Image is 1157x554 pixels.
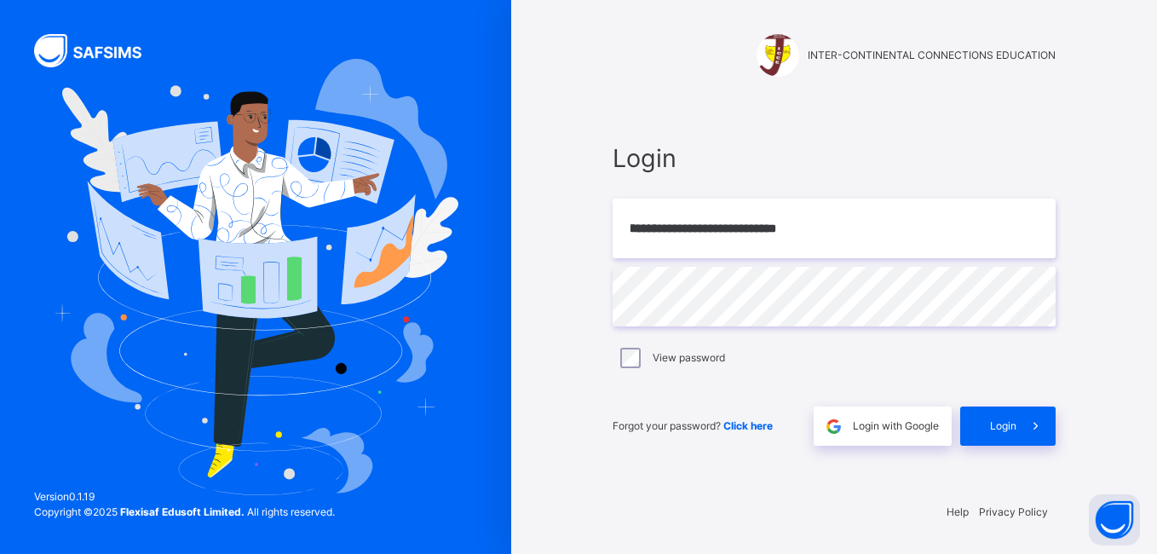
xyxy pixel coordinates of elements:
button: Open asap [1089,494,1140,545]
a: Privacy Policy [979,505,1048,518]
span: INTER-CONTINENTAL CONNECTIONS EDUCATION [808,48,1056,63]
span: Forgot your password? [613,419,773,432]
a: Click here [723,419,773,432]
a: Help [947,505,969,518]
label: View password [653,350,725,366]
span: Copyright © 2025 All rights reserved. [34,505,335,518]
span: Login [613,140,1056,176]
strong: Flexisaf Edusoft Limited. [120,505,245,518]
img: SAFSIMS Logo [34,34,162,67]
span: Login [990,418,1016,434]
span: Version 0.1.19 [34,489,335,505]
img: Hero Image [53,59,458,495]
img: google.396cfc9801f0270233282035f929180a.svg [824,417,843,436]
span: Login with Google [853,418,939,434]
